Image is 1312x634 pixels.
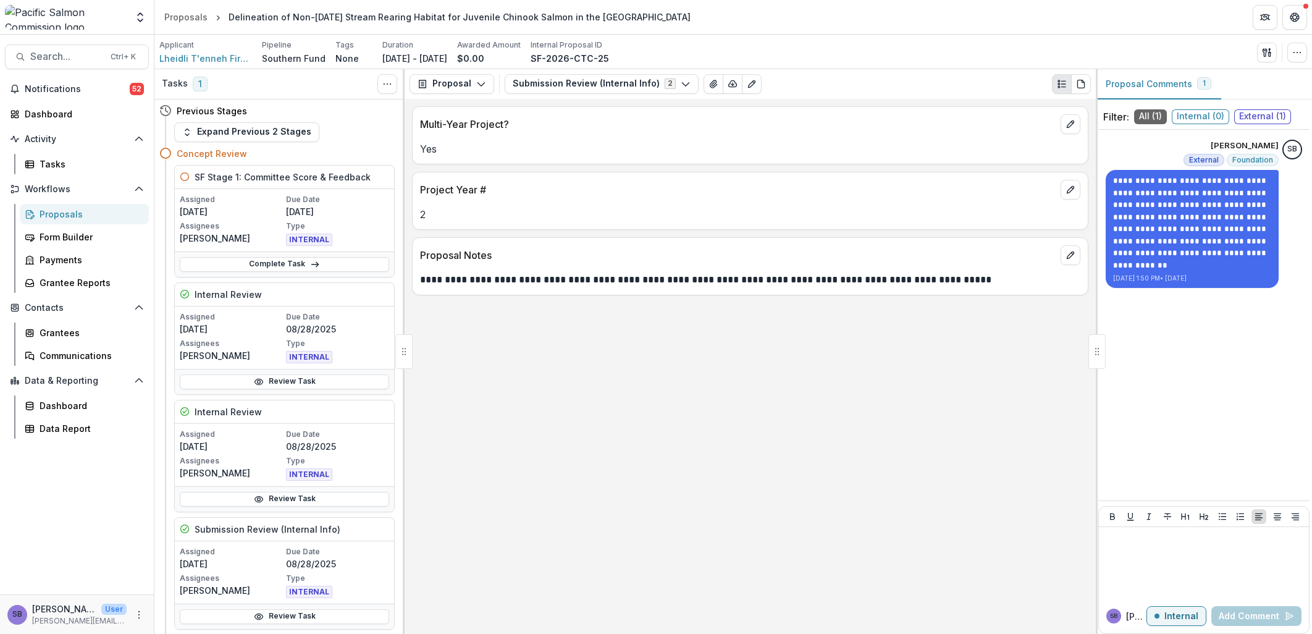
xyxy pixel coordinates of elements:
[40,276,139,289] div: Grantee Reports
[335,40,354,51] p: Tags
[195,288,262,301] h5: Internal Review
[1253,5,1277,30] button: Partners
[286,468,332,481] span: INTERNAL
[40,208,139,221] div: Proposals
[410,74,494,94] button: Proposal
[30,51,103,62] span: Search...
[5,179,149,199] button: Open Workflows
[1113,274,1271,283] p: [DATE] 1:50 PM • [DATE]
[25,303,129,313] span: Contacts
[195,523,340,536] h5: Submission Review (Internal Info)
[40,326,139,339] div: Grantees
[420,117,1056,132] p: Multi-Year Project?
[335,52,359,65] p: None
[420,248,1056,263] p: Proposal Notes
[101,604,127,615] p: User
[1234,109,1291,124] span: External ( 1 )
[180,429,284,440] p: Assigned
[1134,109,1167,124] span: All ( 1 )
[5,129,149,149] button: Open Activity
[1215,509,1230,524] button: Bullet List
[195,171,371,184] h5: SF Stage 1: Committee Score & Feedback
[1203,79,1206,88] span: 1
[174,122,319,142] button: Expand Previous 2 Stages
[193,77,208,91] span: 1
[262,40,292,51] p: Pipeline
[159,8,212,26] a: Proposals
[40,158,139,171] div: Tasks
[25,134,129,145] span: Activity
[1178,509,1193,524] button: Heading 1
[1061,245,1080,265] button: edit
[195,405,262,418] h5: Internal Review
[164,11,208,23] div: Proposals
[1105,509,1120,524] button: Bold
[286,323,390,336] p: 08/28/2025
[180,557,284,570] p: [DATE]
[177,104,247,117] h4: Previous Stages
[180,257,389,272] a: Complete Task
[20,395,149,416] a: Dashboard
[262,52,326,65] p: Southern Fund
[1189,156,1219,164] span: External
[420,142,1080,156] p: Yes
[1251,509,1266,524] button: Align Left
[1123,509,1138,524] button: Underline
[457,40,521,51] p: Awarded Amount
[20,273,149,293] a: Grantee Reports
[286,234,332,246] span: INTERNAL
[5,104,149,124] a: Dashboard
[180,573,284,584] p: Assignees
[420,182,1056,197] p: Project Year #
[130,83,144,95] span: 52
[180,546,284,557] p: Assigned
[1142,509,1156,524] button: Italicize
[20,154,149,174] a: Tasks
[1287,145,1297,153] div: Sascha Bendt
[229,11,691,23] div: Delineation of Non-[DATE] Stream Rearing Habitat for Juvenile Chinook Salmon in the [GEOGRAPHIC_D...
[180,194,284,205] p: Assigned
[704,74,723,94] button: View Attached Files
[1172,109,1229,124] span: Internal ( 0 )
[531,40,602,51] p: Internal Proposal ID
[32,602,96,615] p: [PERSON_NAME]
[180,205,284,218] p: [DATE]
[25,108,139,120] div: Dashboard
[286,194,390,205] p: Due Date
[286,557,390,570] p: 08/28/2025
[159,40,194,51] p: Applicant
[531,52,609,65] p: SF-2026-CTC-25
[1126,610,1146,623] p: [PERSON_NAME]
[1282,5,1307,30] button: Get Help
[20,323,149,343] a: Grantees
[20,227,149,247] a: Form Builder
[1160,509,1175,524] button: Strike
[12,611,22,619] div: Sascha Bendt
[1052,74,1072,94] button: Plaintext view
[1146,606,1206,626] button: Internal
[5,5,127,30] img: Pacific Salmon Commission logo
[286,429,390,440] p: Due Date
[180,311,284,323] p: Assigned
[1288,509,1303,524] button: Align Right
[286,351,332,363] span: INTERNAL
[32,615,127,627] p: [PERSON_NAME][EMAIL_ADDRESS][DOMAIN_NAME]
[1061,114,1080,134] button: edit
[1164,611,1198,622] p: Internal
[286,221,390,232] p: Type
[159,52,252,65] span: Lheidli T'enneh First Nation
[20,345,149,366] a: Communications
[5,371,149,391] button: Open Data & Reporting
[25,84,130,95] span: Notifications
[180,609,389,624] a: Review Task
[20,204,149,224] a: Proposals
[180,467,284,480] p: [PERSON_NAME]
[1196,509,1211,524] button: Heading 2
[420,207,1080,222] p: 2
[180,584,284,597] p: [PERSON_NAME]
[1233,509,1248,524] button: Ordered List
[377,74,397,94] button: Toggle View Cancelled Tasks
[5,298,149,318] button: Open Contacts
[132,5,149,30] button: Open entity switcher
[505,74,699,94] button: Submission Review (Internal Info)2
